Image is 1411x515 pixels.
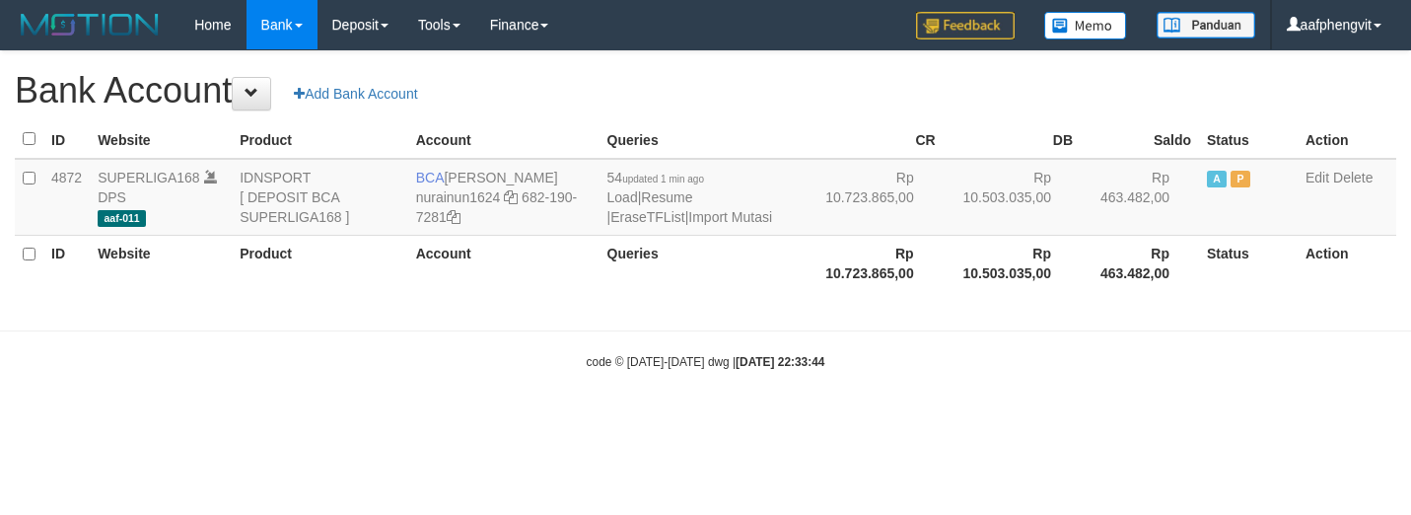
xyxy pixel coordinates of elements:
[1231,171,1250,187] span: Paused
[416,170,445,185] span: BCA
[916,12,1015,39] img: Feedback.jpg
[232,120,408,159] th: Product
[1044,12,1127,39] img: Button%20Memo.svg
[43,235,90,291] th: ID
[736,355,824,369] strong: [DATE] 22:33:44
[688,209,772,225] a: Import Mutasi
[622,174,704,184] span: updated 1 min ago
[1305,170,1329,185] a: Edit
[1157,12,1255,38] img: panduan.png
[15,71,1396,110] h1: Bank Account
[1207,171,1227,187] span: Active
[1298,235,1396,291] th: Action
[944,159,1081,236] td: Rp 10.503.035,00
[1081,235,1199,291] th: Rp 463.482,00
[610,209,684,225] a: EraseTFList
[944,235,1081,291] th: Rp 10.503.035,00
[281,77,430,110] a: Add Bank Account
[607,170,704,185] span: 54
[1081,159,1199,236] td: Rp 463.482,00
[806,159,943,236] td: Rp 10.723.865,00
[90,235,232,291] th: Website
[1199,235,1298,291] th: Status
[232,235,408,291] th: Product
[1333,170,1373,185] a: Delete
[90,159,232,236] td: DPS
[944,120,1081,159] th: DB
[607,189,638,205] a: Load
[416,189,501,205] a: nurainun1624
[98,170,200,185] a: SUPERLIGA168
[15,10,165,39] img: MOTION_logo.png
[43,159,90,236] td: 4872
[232,159,408,236] td: IDNSPORT [ DEPOSIT BCA SUPERLIGA168 ]
[98,210,146,227] span: aaf-011
[1081,120,1199,159] th: Saldo
[90,120,232,159] th: Website
[408,235,600,291] th: Account
[806,120,943,159] th: CR
[641,189,692,205] a: Resume
[600,120,807,159] th: Queries
[607,170,773,225] span: | | |
[43,120,90,159] th: ID
[408,120,600,159] th: Account
[1298,120,1396,159] th: Action
[600,235,807,291] th: Queries
[587,355,825,369] small: code © [DATE]-[DATE] dwg |
[1199,120,1298,159] th: Status
[408,159,600,236] td: [PERSON_NAME] 682-190-7281
[806,235,943,291] th: Rp 10.723.865,00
